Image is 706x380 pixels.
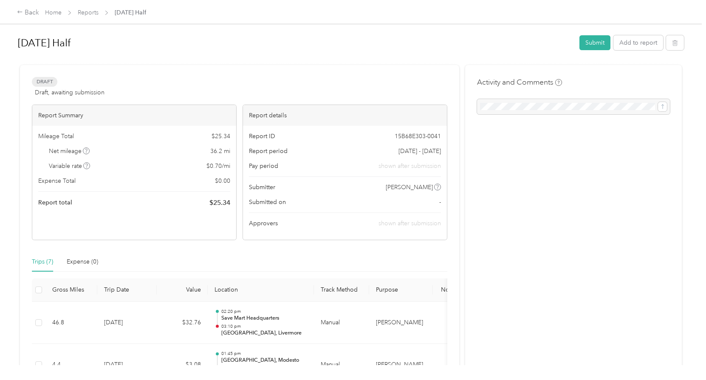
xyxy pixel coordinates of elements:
[439,198,441,207] span: -
[249,162,278,170] span: Pay period
[212,132,230,141] span: $ 25.34
[221,329,307,337] p: [GEOGRAPHIC_DATA], Livermore
[249,183,275,192] span: Submitter
[45,278,97,302] th: Gross Miles
[35,88,104,97] span: Draft, awaiting submission
[395,132,441,141] span: 15B68E303-0041
[49,162,90,170] span: Variable rate
[249,147,288,156] span: Report period
[97,302,157,344] td: [DATE]
[249,219,278,228] span: Approvers
[613,35,663,50] button: Add to report
[206,162,230,170] span: $ 0.70 / mi
[378,220,441,227] span: shown after submission
[314,278,369,302] th: Track Method
[78,9,99,16] a: Reports
[38,198,72,207] span: Report total
[249,198,286,207] span: Submitted on
[658,332,706,380] iframe: Everlance-gr Chat Button Frame
[221,309,307,315] p: 02:20 pm
[32,105,236,126] div: Report Summary
[38,132,74,141] span: Mileage Total
[157,302,208,344] td: $32.76
[210,147,230,156] span: 36.2 mi
[221,351,307,357] p: 01:45 pm
[209,198,230,208] span: $ 25.34
[369,302,433,344] td: Acosta
[378,162,441,170] span: shown after submission
[157,278,208,302] th: Value
[38,176,76,185] span: Expense Total
[32,77,57,87] span: Draft
[17,8,39,18] div: Back
[45,9,62,16] a: Home
[386,183,433,192] span: [PERSON_NAME]
[477,77,562,88] h4: Activity and Comments
[243,105,447,126] div: Report details
[398,147,441,156] span: [DATE] - [DATE]
[18,33,573,53] h1: October 1st Half
[49,147,90,156] span: Net mileage
[208,278,314,302] th: Location
[115,8,146,17] span: [DATE] Half
[249,132,275,141] span: Report ID
[221,357,307,364] p: [GEOGRAPHIC_DATA], Modesto
[221,323,307,329] p: 03:10 pm
[45,302,97,344] td: 46.8
[369,278,433,302] th: Purpose
[433,278,465,302] th: Notes
[314,302,369,344] td: Manual
[215,176,230,185] span: $ 0.00
[67,257,98,267] div: Expense (0)
[221,315,307,322] p: Save Mart Headquarters
[97,278,157,302] th: Trip Date
[32,257,53,267] div: Trips (7)
[579,35,610,50] button: Submit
